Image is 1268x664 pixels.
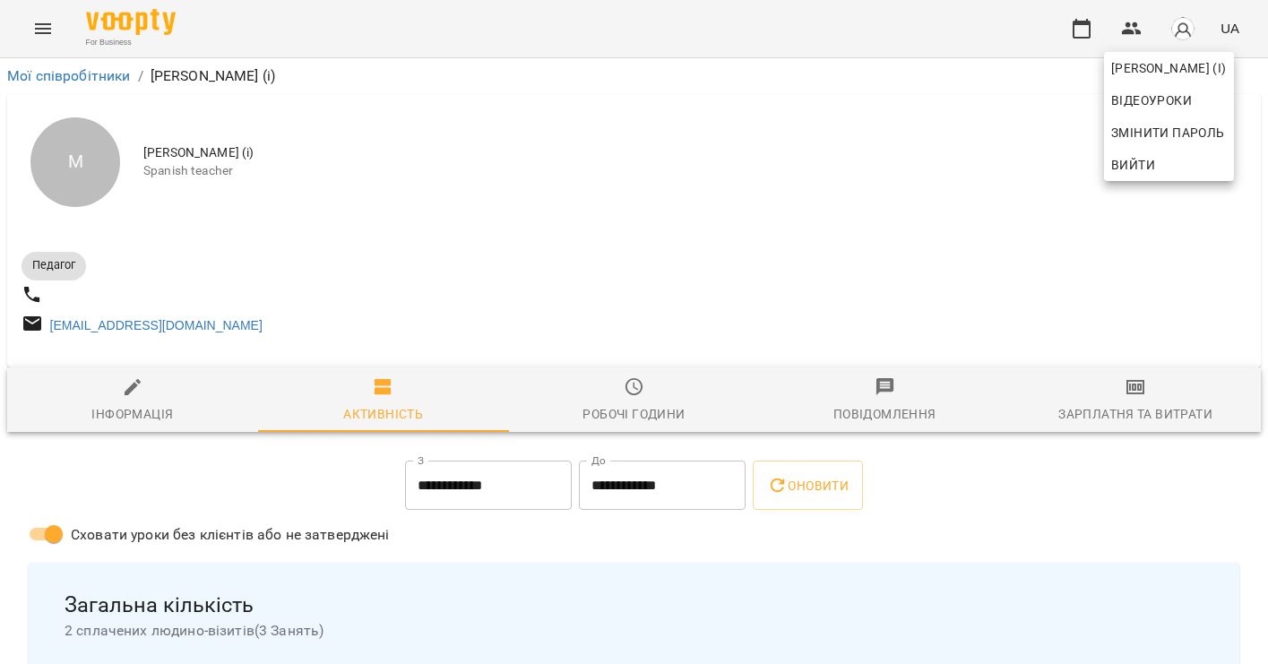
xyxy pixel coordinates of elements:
button: Вийти [1104,149,1234,181]
a: [PERSON_NAME] (і) [1104,52,1234,84]
span: Вийти [1111,154,1155,176]
a: Відеоуроки [1104,84,1199,116]
span: Відеоуроки [1111,90,1192,111]
span: [PERSON_NAME] (і) [1111,57,1227,79]
a: Змінити пароль [1104,116,1234,149]
span: Змінити пароль [1111,122,1227,143]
